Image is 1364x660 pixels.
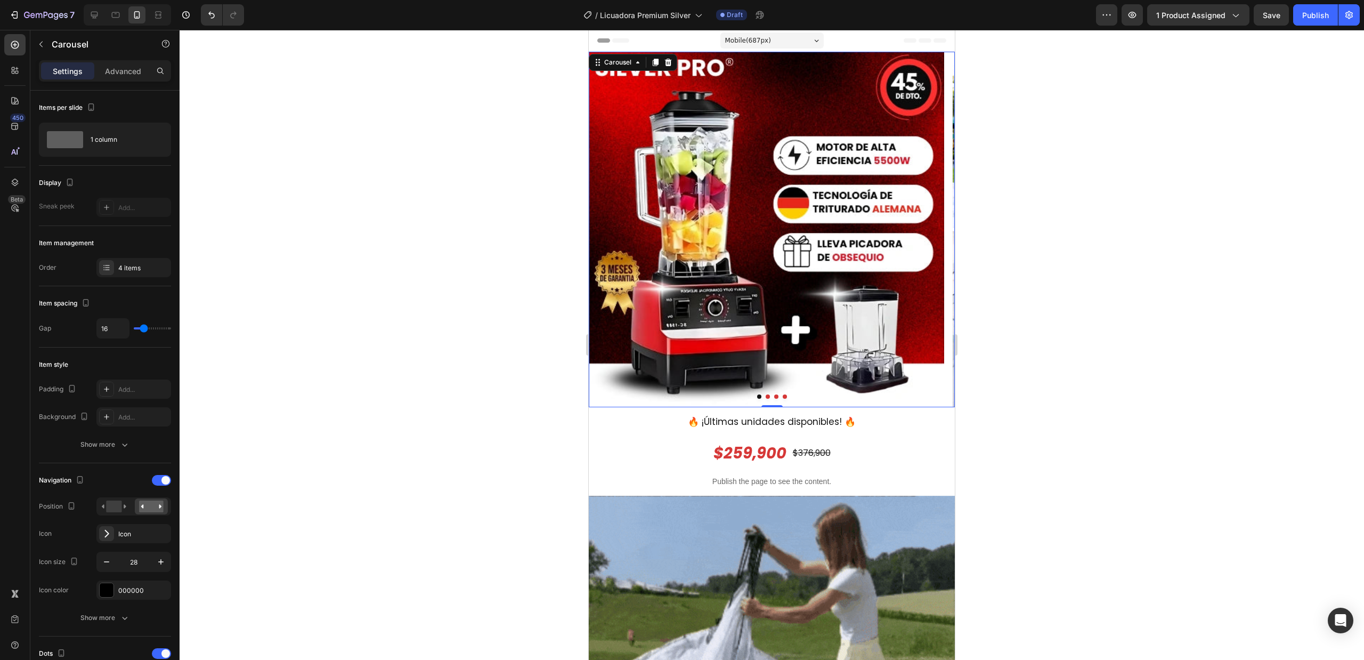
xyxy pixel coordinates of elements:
div: $259,900 [124,413,199,435]
div: Open Intercom Messenger [1328,608,1353,633]
div: $376,900 [203,417,243,430]
div: Undo/Redo [201,4,244,26]
div: Gap [39,324,51,333]
div: Background [39,410,91,424]
span: Draft [727,10,743,20]
div: Carousel [13,28,45,37]
iframe: Design area [589,30,955,660]
div: Items per slide [39,101,98,115]
div: Order [39,263,56,272]
button: Show more [39,435,171,454]
div: Icon color [39,585,69,595]
div: Show more [80,439,130,450]
button: Dot [194,365,198,369]
p: Advanced [105,66,141,77]
div: Item management [39,238,94,248]
div: Publish [1302,10,1329,21]
div: Navigation [39,473,86,488]
div: Item spacing [39,296,92,311]
div: Sneak peek [39,202,75,211]
span: Licuadora Premium Silver [600,10,691,21]
div: 000000 [118,586,168,595]
p: Carousel [52,38,142,51]
div: 1 column [91,127,156,152]
div: 4 items [118,263,168,273]
img: gempages_546459430783288139-3ddf8820-8816-4b73-9e07-d4eac47c55bc.webp [364,22,719,377]
div: Icon [39,529,52,538]
button: Save [1254,4,1289,26]
span: / [595,10,598,21]
button: 7 [4,4,79,26]
div: Add... [118,413,168,422]
p: 7 [70,9,75,21]
div: 450 [10,114,26,122]
div: Icon size [39,555,80,569]
div: Display [39,176,76,190]
div: Item style [39,360,68,369]
span: 1 product assigned [1156,10,1225,21]
p: Settings [53,66,83,77]
button: Dot [168,365,173,369]
div: Show more [80,613,130,623]
div: Add... [118,385,168,395]
button: Dot [177,365,181,369]
div: Position [39,500,78,514]
div: Beta [8,195,26,204]
button: 1 product assigned [1147,4,1249,26]
span: Save [1263,11,1280,20]
button: Show more [39,608,171,627]
input: Auto [97,319,129,338]
button: Dot [185,365,190,369]
span: 🔥 ¡Últimas unidades disponibles! 🔥 [99,385,267,398]
div: Icon [118,529,168,539]
div: Padding [39,382,78,397]
button: Publish [1293,4,1338,26]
